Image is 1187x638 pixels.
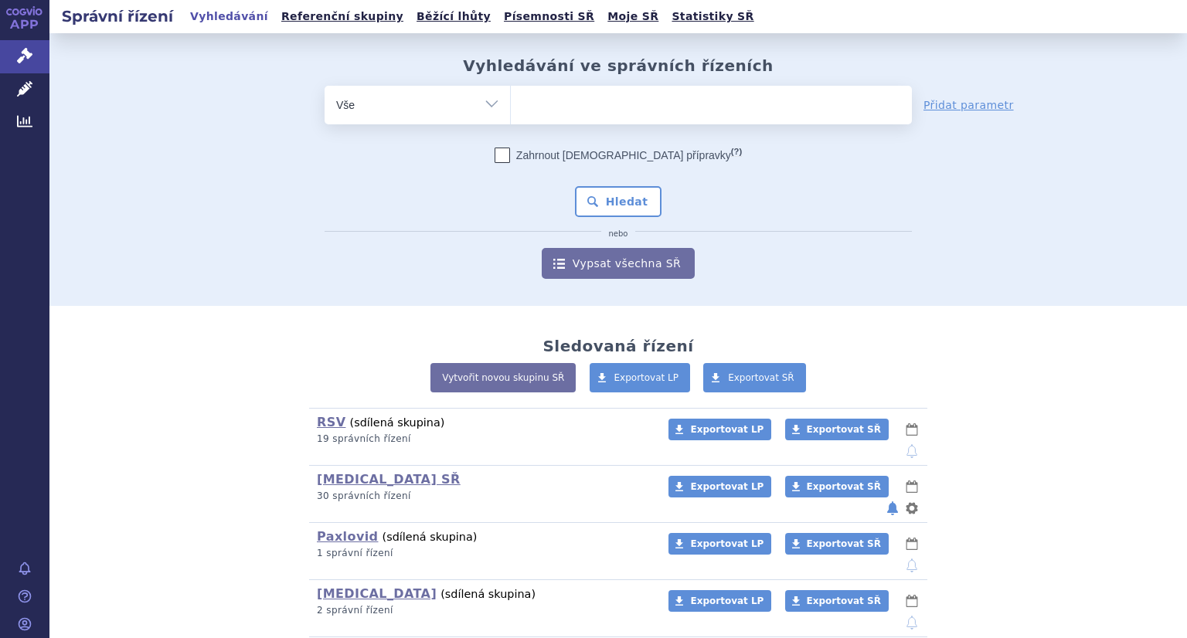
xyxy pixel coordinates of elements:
a: Exportovat SŘ [785,419,889,440]
span: Exportovat SŘ [807,596,881,606]
button: notifikace [904,442,920,460]
span: Exportovat LP [690,538,764,549]
p: 1 správní řízení [317,547,648,560]
button: Hledat [575,186,662,217]
a: Exportovat LP [668,533,771,555]
p: 30 správních řízení [317,490,648,503]
p: 19 správních řízení [317,433,648,446]
button: lhůty [904,534,920,553]
button: nastavení [904,499,920,518]
i: nebo [601,229,636,239]
a: Vypsat všechna SŘ [542,248,695,279]
a: Písemnosti SŘ [499,6,599,27]
span: Exportovat SŘ [807,538,881,549]
a: Exportovat LP [668,419,771,440]
a: Moje SŘ [603,6,663,27]
a: Exportovat SŘ [785,533,889,555]
button: lhůty [904,420,920,439]
a: RSV [317,415,345,429]
button: notifikace [885,499,900,518]
a: Vyhledávání [185,6,273,27]
a: Běžící lhůty [412,6,495,27]
span: Exportovat SŘ [807,481,881,492]
span: Exportovat LP [690,424,764,435]
h2: Správní řízení [49,5,185,27]
span: Exportovat LP [690,481,764,492]
a: [MEDICAL_DATA] [317,586,437,601]
a: Přidat parametr [923,97,1014,113]
h2: Vyhledávání ve správních řízeních [463,56,774,75]
span: Exportovat LP [614,372,679,383]
a: Exportovat LP [590,363,691,392]
span: Exportovat LP [690,596,764,606]
a: Exportovat LP [668,590,771,612]
button: lhůty [904,592,920,610]
a: Referenční skupiny [277,6,408,27]
button: notifikace [904,613,920,632]
abbr: (?) [731,147,742,157]
button: notifikace [904,556,920,575]
span: Exportovat SŘ [728,372,794,383]
p: 2 správní řízení [317,604,648,617]
h2: Sledovaná řízení [542,337,693,355]
a: Vytvořit novou skupinu SŘ [430,363,576,392]
a: [MEDICAL_DATA] SŘ [317,472,461,487]
label: Zahrnout [DEMOGRAPHIC_DATA] přípravky [495,148,742,163]
a: Exportovat LP [668,476,771,497]
span: (sdílená skupina) [383,531,478,543]
a: Exportovat SŘ [785,476,889,497]
a: Exportovat SŘ [785,590,889,612]
a: Statistiky SŘ [667,6,758,27]
a: Paxlovid [317,529,378,544]
button: lhůty [904,477,920,496]
span: (sdílená skupina) [350,416,445,429]
a: Exportovat SŘ [703,363,806,392]
span: Exportovat SŘ [807,424,881,435]
span: (sdílená skupina) [440,588,536,600]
